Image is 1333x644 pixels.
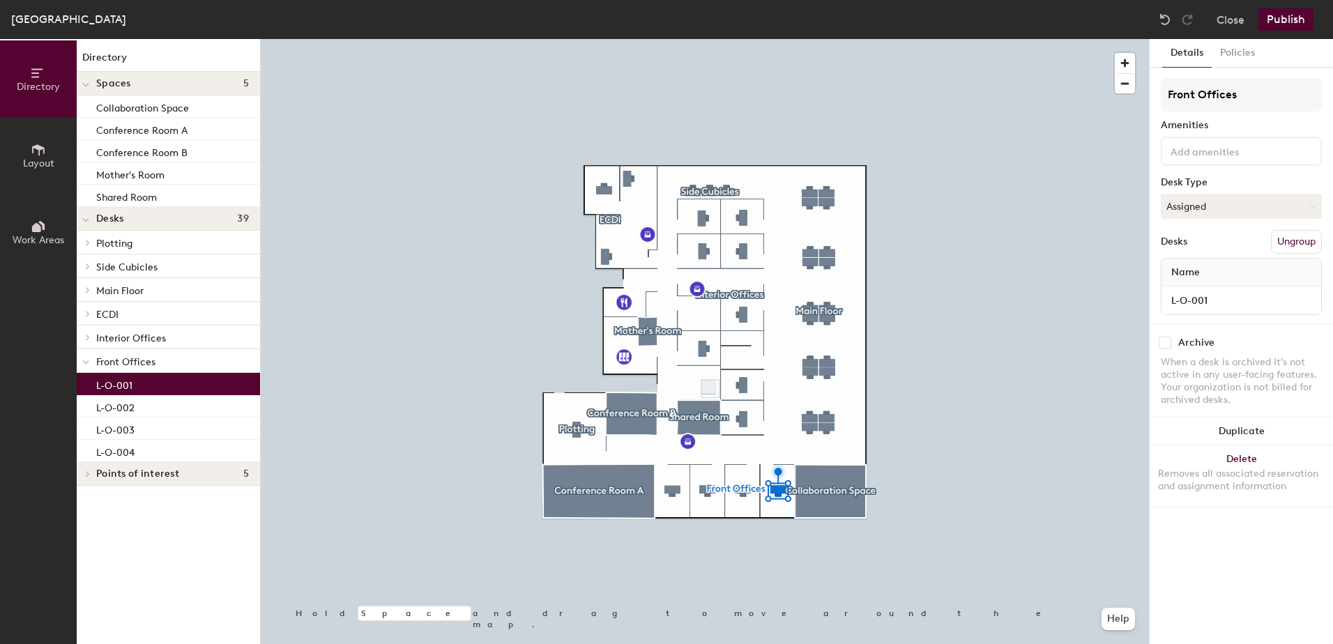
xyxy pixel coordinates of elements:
[1178,337,1214,348] div: Archive
[96,443,135,459] p: L-O-004
[96,213,123,224] span: Desks
[17,81,60,93] span: Directory
[96,468,179,480] span: Points of interest
[96,98,189,114] p: Collaboration Space
[96,420,135,436] p: L-O-003
[96,143,188,159] p: Conference Room B
[1161,177,1322,188] div: Desk Type
[1162,39,1212,68] button: Details
[96,187,157,204] p: Shared Room
[13,234,64,246] span: Work Areas
[1150,445,1333,507] button: DeleteRemoves all associated reservation and assignment information
[1180,13,1194,26] img: Redo
[1161,236,1187,247] div: Desks
[1168,142,1293,159] input: Add amenities
[96,121,188,137] p: Conference Room A
[1150,417,1333,445] button: Duplicate
[1102,608,1135,630] button: Help
[96,356,155,368] span: Front Offices
[96,165,165,181] p: Mother's Room
[1271,230,1322,254] button: Ungroup
[96,78,131,89] span: Spaces
[96,238,132,250] span: Plotting
[77,50,260,72] h1: Directory
[23,158,54,169] span: Layout
[1161,356,1322,406] div: When a desk is archived it's not active in any user-facing features. Your organization is not bil...
[96,398,135,414] p: L-O-002
[1164,291,1318,310] input: Unnamed desk
[1258,8,1313,31] button: Publish
[96,285,144,297] span: Main Floor
[1164,260,1207,285] span: Name
[1212,39,1263,68] button: Policies
[96,309,119,321] span: ECDI
[11,10,126,28] div: [GEOGRAPHIC_DATA]
[96,261,158,273] span: Side Cubicles
[243,78,249,89] span: 5
[1161,194,1322,219] button: Assigned
[1217,8,1244,31] button: Close
[1158,13,1172,26] img: Undo
[96,332,166,344] span: Interior Offices
[1161,120,1322,131] div: Amenities
[96,376,132,392] p: L-O-001
[243,468,249,480] span: 5
[1158,468,1325,493] div: Removes all associated reservation and assignment information
[237,213,249,224] span: 39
